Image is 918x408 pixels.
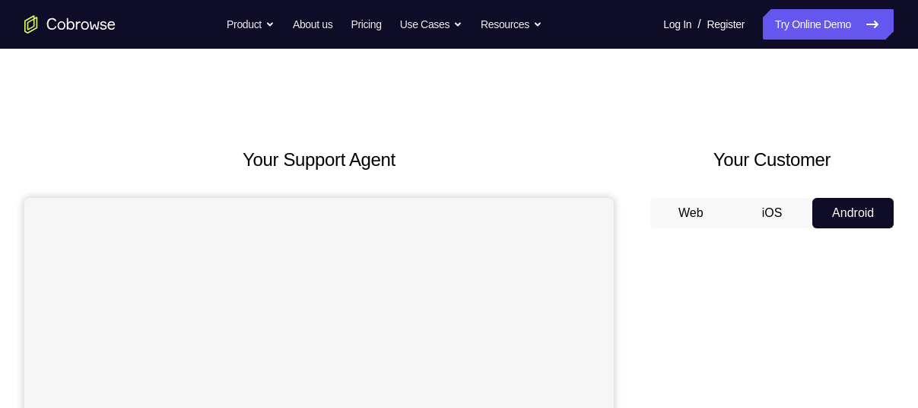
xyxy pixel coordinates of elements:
button: Web [650,198,732,228]
span: / [697,15,700,33]
button: Resources [481,9,542,40]
a: Log In [663,9,691,40]
a: Register [707,9,745,40]
button: Product [227,9,275,40]
h2: Your Support Agent [24,146,614,174]
a: Pricing [351,9,381,40]
button: Use Cases [400,9,462,40]
button: iOS [732,198,813,228]
a: Try Online Demo [763,9,894,40]
h2: Your Customer [650,146,894,174]
a: Go to the home page [24,15,116,33]
a: About us [293,9,332,40]
button: Android [812,198,894,228]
